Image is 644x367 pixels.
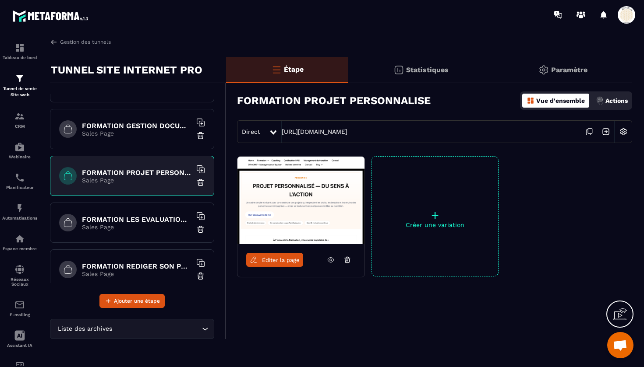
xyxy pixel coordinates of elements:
a: automationsautomationsEspace membre [2,227,37,258]
span: Direct [242,128,260,135]
img: automations [14,234,25,244]
img: scheduler [14,172,25,183]
a: Gestion des tunnels [50,38,111,46]
a: formationformationCRM [2,105,37,135]
p: Réseaux Sociaux [2,277,37,287]
img: formation [14,42,25,53]
a: Assistant IA [2,324,37,354]
img: trash [196,131,205,140]
p: Sales Page [82,177,191,184]
a: [URL][DOMAIN_NAME] [282,128,347,135]
p: Créer une variation [372,221,498,228]
span: Éditer la page [262,257,300,263]
div: Ouvrir le chat [607,332,633,358]
img: stats.20deebd0.svg [393,65,404,75]
img: email [14,300,25,310]
img: formation [14,111,25,122]
p: Automatisations [2,216,37,220]
h6: FORMATION PROJET PERSONNALISE [82,168,191,177]
a: emailemailE-mailing [2,293,37,324]
input: Search for option [114,324,200,334]
p: Paramètre [551,66,587,74]
img: automations [14,203,25,213]
p: TUNNEL SITE INTERNET PRO [51,61,202,79]
p: Sales Page [82,224,191,231]
img: formation [14,73,25,84]
img: setting-gr.5f69749f.svg [538,65,549,75]
img: image [237,157,364,244]
p: CRM [2,124,37,129]
p: Actions [605,97,628,104]
img: arrow-next.bcc2205e.svg [598,123,614,140]
div: Search for option [50,319,214,339]
img: dashboard-orange.40269519.svg [527,97,534,105]
span: Liste des archives [56,324,114,334]
img: trash [196,225,205,234]
p: Tunnel de vente Site web [2,86,37,98]
p: + [372,209,498,221]
a: formationformationTunnel de vente Site web [2,66,37,105]
button: Ajouter une étape [99,294,165,308]
h3: FORMATION PROJET PERSONNALISE [237,94,431,107]
p: E-mailing [2,312,37,317]
a: automationsautomationsWebinaire [2,135,37,166]
img: logo [12,8,91,24]
p: Tableau de bord [2,55,37,60]
h6: FORMATION LES EVALUATIONS EN SANTE [82,215,191,224]
img: automations [14,142,25,152]
img: setting-w.858f3a88.svg [615,123,632,140]
a: social-networksocial-networkRéseaux Sociaux [2,258,37,293]
h6: FORMATION REDIGER SON PROJET D'ETABLISSEMENT CPOM [82,262,191,270]
a: schedulerschedulerPlanificateur [2,166,37,196]
img: arrow [50,38,58,46]
p: Étape [284,65,304,73]
p: Sales Page [82,270,191,277]
h6: FORMATION GESTION DOCUMENTAIRE QUALITE [82,122,191,130]
a: Éditer la page [246,253,303,267]
img: bars-o.4a397970.svg [271,64,282,75]
p: Assistant IA [2,343,37,348]
img: social-network [14,264,25,275]
a: automationsautomationsAutomatisations [2,196,37,227]
p: Sales Page [82,130,191,137]
span: Ajouter une étape [114,297,160,305]
a: formationformationTableau de bord [2,36,37,66]
p: Vue d'ensemble [536,97,585,104]
p: Webinaire [2,154,37,159]
p: Espace membre [2,246,37,251]
img: trash [196,272,205,280]
img: trash [196,178,205,187]
p: Statistiques [406,66,449,74]
p: Planificateur [2,185,37,190]
img: actions.d6e523a2.png [596,97,604,105]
